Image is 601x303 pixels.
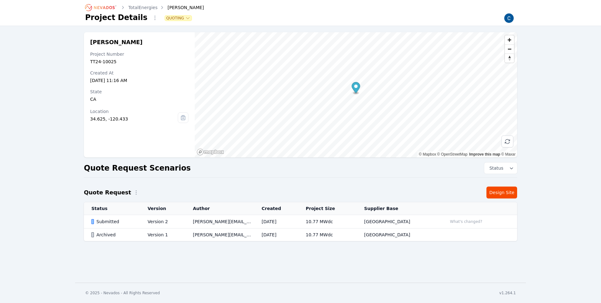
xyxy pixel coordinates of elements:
button: Quoting [165,16,192,21]
div: Submitted [91,218,137,225]
td: [GEOGRAPHIC_DATA] [357,215,439,229]
th: Author [185,202,254,215]
a: Design Site [486,187,517,198]
td: [PERSON_NAME][EMAIL_ADDRESS][PERSON_NAME][DOMAIN_NAME] [185,229,254,241]
button: What's changed? [447,218,485,225]
div: v1.264.1 [499,290,516,295]
th: Project Size [298,202,357,215]
div: TT24-10025 [90,59,188,65]
div: CA [90,96,188,102]
td: 10.77 MWdc [298,215,357,229]
div: 34.625, -120.433 [90,116,178,122]
div: Project Number [90,51,188,57]
button: Status [484,162,517,174]
tr: SubmittedVersion 2[PERSON_NAME][EMAIL_ADDRESS][PERSON_NAME][DOMAIN_NAME][DATE]10.77 MWdc[GEOGRAPH... [84,215,517,229]
th: Created [254,202,298,215]
th: Version [140,202,186,215]
nav: Breadcrumb [85,3,204,13]
th: Status [84,202,140,215]
span: Zoom out [505,45,514,54]
canvas: Map [195,32,517,157]
th: Supplier Base [357,202,439,215]
div: Created At [90,70,188,76]
a: Improve this map [469,152,500,157]
div: State [90,89,188,95]
td: 10.77 MWdc [298,229,357,241]
div: [DATE] 11:16 AM [90,77,188,84]
td: [DATE] [254,229,298,241]
a: Mapbox homepage [197,148,224,156]
div: [PERSON_NAME] [159,4,204,11]
div: © 2025 - Nevados - All Rights Reserved [85,290,160,295]
div: Archived [91,232,137,238]
a: Mapbox [419,152,436,157]
tr: ArchivedVersion 1[PERSON_NAME][EMAIL_ADDRESS][PERSON_NAME][DOMAIN_NAME][DATE]10.77 MWdc[GEOGRAPHI... [84,229,517,241]
h2: [PERSON_NAME] [90,39,188,46]
td: Version 2 [140,215,186,229]
button: Reset bearing to north [505,54,514,63]
td: [GEOGRAPHIC_DATA] [357,229,439,241]
a: Maxar [501,152,516,157]
button: Zoom out [505,44,514,54]
a: TotalEnergies [128,4,157,11]
img: Carmen Brooks [504,13,514,23]
td: [PERSON_NAME][EMAIL_ADDRESS][PERSON_NAME][DOMAIN_NAME] [185,215,254,229]
h1: Project Details [85,13,147,23]
h2: Quote Request [84,188,131,197]
a: OpenStreetMap [437,152,468,157]
div: Location [90,108,178,115]
button: Zoom in [505,35,514,44]
div: Map marker [352,82,360,95]
td: [DATE] [254,215,298,229]
h2: Quote Request Scenarios [84,163,191,173]
span: Status [487,165,503,171]
td: Version 1 [140,229,186,241]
